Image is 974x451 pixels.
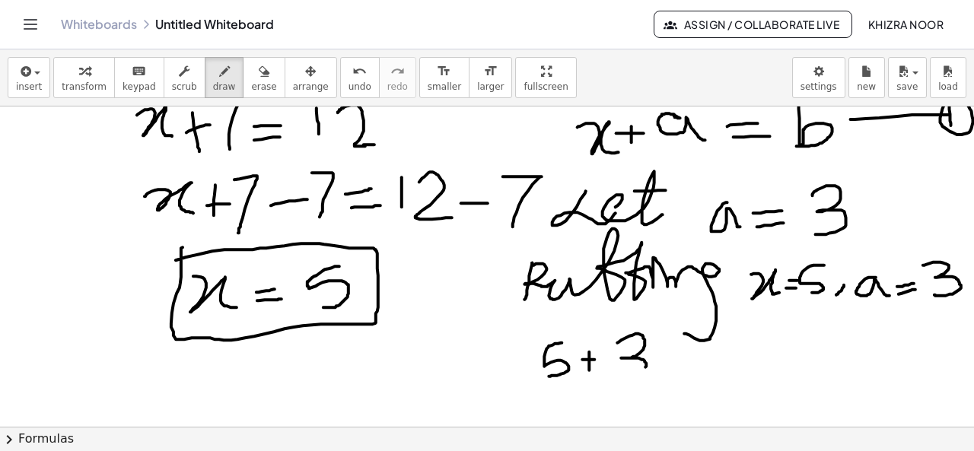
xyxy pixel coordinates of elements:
[428,81,461,92] span: smaller
[387,81,408,92] span: redo
[18,12,43,37] button: Toggle navigation
[437,62,451,81] i: format_size
[61,17,137,32] a: Whiteboards
[801,81,837,92] span: settings
[855,11,956,38] button: Khizra Noor
[352,62,367,81] i: undo
[123,81,156,92] span: keypad
[867,17,944,31] span: Khizra Noor
[667,17,839,31] span: Assign / Collaborate Live
[164,57,205,98] button: scrub
[114,57,164,98] button: keyboardkeypad
[251,81,276,92] span: erase
[16,81,42,92] span: insert
[172,81,197,92] span: scrub
[792,57,845,98] button: settings
[132,62,146,81] i: keyboard
[419,57,469,98] button: format_sizesmaller
[379,57,416,98] button: redoredo
[469,57,512,98] button: format_sizelarger
[857,81,876,92] span: new
[938,81,958,92] span: load
[848,57,885,98] button: new
[53,57,115,98] button: transform
[340,57,380,98] button: undoundo
[285,57,337,98] button: arrange
[390,62,405,81] i: redo
[349,81,371,92] span: undo
[213,81,236,92] span: draw
[477,81,504,92] span: larger
[896,81,918,92] span: save
[524,81,568,92] span: fullscreen
[293,81,329,92] span: arrange
[205,57,244,98] button: draw
[515,57,576,98] button: fullscreen
[888,57,927,98] button: save
[243,57,285,98] button: erase
[654,11,852,38] button: Assign / Collaborate Live
[930,57,966,98] button: load
[62,81,107,92] span: transform
[483,62,498,81] i: format_size
[8,57,50,98] button: insert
